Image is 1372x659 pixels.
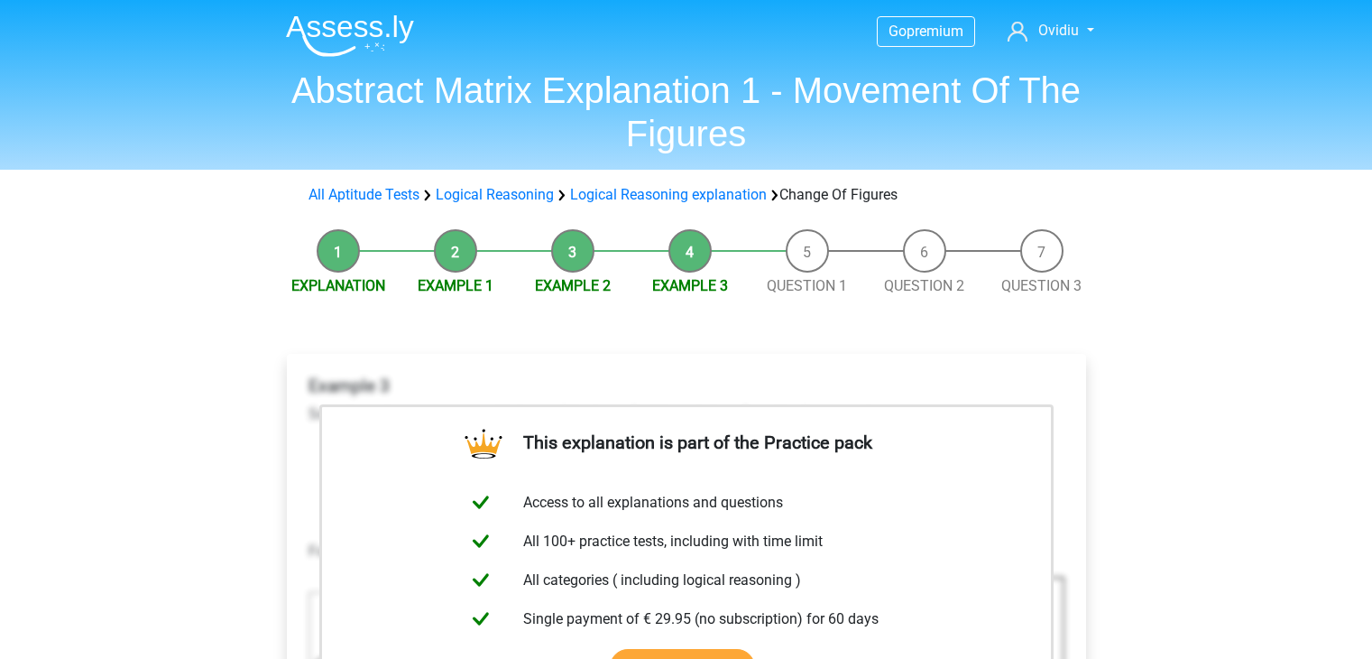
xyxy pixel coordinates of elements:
b: Example 3 [308,376,390,396]
h1: Abstract Matrix Explanation 1 - Movement Of The Figures [272,69,1101,155]
span: Go [889,23,907,40]
span: premium [907,23,963,40]
a: Question 1 [767,277,847,294]
a: Example 1 [418,277,493,294]
a: Question 3 [1001,277,1082,294]
a: Question 2 [884,277,964,294]
a: Example 2 [535,277,611,294]
a: Ovidiu [1000,20,1100,42]
a: Explanation [291,277,385,294]
a: Example 3 [652,277,728,294]
div: Change Of Figures [301,184,1072,206]
img: Assessly [286,14,414,57]
span: Ovidiu [1038,22,1079,39]
a: All Aptitude Tests [308,186,419,203]
p: For example: [308,541,1064,562]
p: Sometimes it is necessary to think to find the solution. Consider, for example: [308,404,1064,425]
a: Logical Reasoning explanation [570,186,767,203]
a: Logical Reasoning [436,186,554,203]
a: Gopremium [878,19,974,43]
